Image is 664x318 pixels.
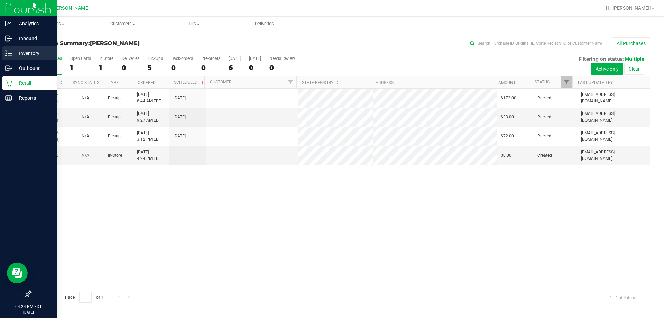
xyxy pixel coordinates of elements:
[537,133,551,139] span: Packed
[82,134,89,138] span: Not Applicable
[79,292,92,303] input: 1
[158,17,229,31] a: Tills
[99,56,113,61] div: In Store
[108,133,121,139] span: Pickup
[269,56,295,61] div: Needs Review
[229,56,241,61] div: [DATE]
[201,64,220,72] div: 0
[90,40,140,46] span: [PERSON_NAME]
[137,91,161,105] span: [DATE] 8:44 AM EDT
[561,76,572,88] a: Filter
[82,96,89,100] span: Not Applicable
[501,152,511,159] span: $0.00
[171,64,193,72] div: 0
[12,64,54,72] p: Outbound
[174,95,186,101] span: [DATE]
[171,56,193,61] div: Back-orders
[122,56,139,61] div: Deliveries
[624,63,644,75] button: Clear
[467,38,605,48] input: Search Purchase ID, Original ID, State Registry ID or Customer Name...
[581,130,646,143] span: [EMAIL_ADDRESS][DOMAIN_NAME]
[174,133,186,139] span: [DATE]
[229,64,241,72] div: 6
[148,64,163,72] div: 5
[82,115,89,119] span: Not Applicable
[537,95,551,101] span: Packed
[82,152,89,159] button: N/A
[249,64,261,72] div: 0
[12,34,54,43] p: Inbound
[87,17,158,31] a: Customers
[12,94,54,102] p: Reports
[137,130,161,143] span: [DATE] 3:12 PM EDT
[5,65,12,72] inline-svg: Outbound
[39,130,59,135] a: 11999526
[501,114,514,120] span: $33.00
[370,76,493,89] th: Address
[70,56,91,61] div: Open Carts
[612,37,650,49] button: All Purchases
[249,56,261,61] div: [DATE]
[201,56,220,61] div: Pre-orders
[82,153,89,158] span: Not Applicable
[5,20,12,27] inline-svg: Analytics
[59,292,109,303] span: Page of 1
[285,76,296,88] a: Filter
[70,64,91,72] div: 1
[73,80,99,85] a: Sync Status
[229,17,300,31] a: Deliveries
[498,80,516,85] a: Amount
[3,310,54,315] p: [DATE]
[579,56,624,62] span: Filtering on status:
[82,114,89,120] button: N/A
[537,152,552,159] span: Created
[269,64,295,72] div: 0
[302,80,338,85] a: State Registry ID
[5,50,12,57] inline-svg: Inventory
[210,80,231,84] a: Customer
[174,114,186,120] span: [DATE]
[501,133,514,139] span: $72.00
[7,263,28,283] iframe: Resource center
[5,35,12,42] inline-svg: Inbound
[5,94,12,101] inline-svg: Reports
[39,153,59,158] a: 12000038
[148,56,163,61] div: PickUps
[606,5,651,11] span: Hi, [PERSON_NAME]!
[578,80,613,85] a: Last Updated By
[535,80,550,84] a: Status
[137,110,161,124] span: [DATE] 9:27 AM EDT
[581,110,646,124] span: [EMAIL_ADDRESS][DOMAIN_NAME]
[591,63,623,75] button: Active only
[12,79,54,87] p: Retail
[82,133,89,139] button: N/A
[137,149,161,162] span: [DATE] 4:24 PM EDT
[30,40,237,46] h3: Purchase Summary:
[3,303,54,310] p: 04:24 PM EDT
[174,80,205,85] a: Scheduled
[99,64,113,72] div: 1
[581,149,646,162] span: [EMAIL_ADDRESS][DOMAIN_NAME]
[109,80,119,85] a: Type
[108,152,122,159] span: In-Store
[82,95,89,101] button: N/A
[159,21,229,27] span: Tills
[138,80,156,85] a: Ordered
[108,114,121,120] span: Pickup
[625,56,644,62] span: Multiple
[52,5,90,11] span: [PERSON_NAME]
[501,95,516,101] span: $172.00
[12,49,54,57] p: Inventory
[604,292,643,302] span: 1 - 4 of 4 items
[581,91,646,105] span: [EMAIL_ADDRESS][DOMAIN_NAME]
[537,114,551,120] span: Packed
[12,19,54,28] p: Analytics
[108,95,121,101] span: Pickup
[246,21,283,27] span: Deliveries
[5,80,12,87] inline-svg: Retail
[39,92,59,97] a: 11997032
[122,64,139,72] div: 0
[39,111,59,116] a: 11997443
[88,21,158,27] span: Customers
